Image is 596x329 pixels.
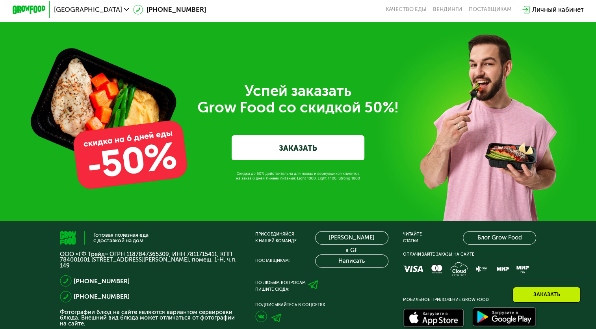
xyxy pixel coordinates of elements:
[403,251,536,258] div: Оплачивайте заказы на сайте
[315,231,388,245] a: [PERSON_NAME] в GF
[532,5,583,15] div: Личный кабинет
[232,135,364,160] a: ЗАКАЗАТЬ
[255,280,306,293] div: По любым вопросам пишите сюда:
[93,232,149,243] div: Готовая полезная еда с доставкой на дом
[512,287,581,303] div: Заказать
[385,6,426,13] a: Качество еды
[255,302,388,308] div: Подписывайтесь в соцсетях
[403,297,536,303] div: Мобильное приложение Grow Food
[60,251,240,269] p: ООО «ГФ Трейд» ОГРН 1187847365309, ИНН 7811715411, КПП 784001001 [STREET_ADDRESS][PERSON_NAME], п...
[66,82,530,116] div: Успей заказать Grow Food со скидкой 50%!
[315,254,388,268] button: Написать
[74,276,130,286] a: [PHONE_NUMBER]
[60,309,240,327] p: Фотографии блюд на сайте являются вариантом сервировки блюда. Внешний вид блюда может отличаться ...
[133,5,206,15] a: [PHONE_NUMBER]
[54,6,122,13] span: [GEOGRAPHIC_DATA]
[255,258,290,264] div: Поставщикам:
[433,6,462,13] a: Вендинги
[255,231,297,245] div: Присоединяйся к нашей команде
[74,292,130,301] a: [PHONE_NUMBER]
[403,231,421,245] div: Читайте статьи
[469,6,512,13] div: поставщикам
[463,231,536,245] a: Блог Grow Food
